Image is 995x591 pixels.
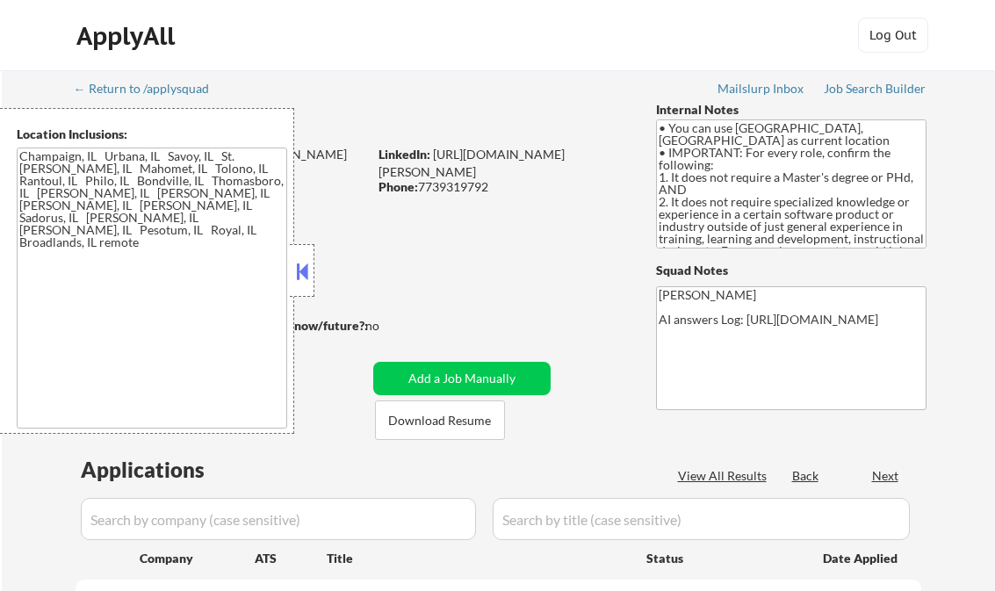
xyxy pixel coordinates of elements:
[255,550,327,567] div: ATS
[373,362,551,395] button: Add a Job Manually
[81,498,476,540] input: Search by company (case sensitive)
[81,459,255,480] div: Applications
[646,542,797,573] div: Status
[872,467,900,485] div: Next
[824,83,927,95] div: Job Search Builder
[76,21,180,51] div: ApplyAll
[379,179,418,194] strong: Phone:
[656,262,927,279] div: Squad Notes
[74,82,226,99] a: ← Return to /applysquad
[493,498,910,540] input: Search by title (case sensitive)
[365,317,415,335] div: no
[379,178,627,196] div: 7739319792
[327,550,630,567] div: Title
[379,147,430,162] strong: LinkedIn:
[140,550,255,567] div: Company
[858,18,928,53] button: Log Out
[823,550,900,567] div: Date Applied
[656,101,927,119] div: Internal Notes
[792,467,820,485] div: Back
[717,83,805,95] div: Mailslurp Inbox
[74,83,226,95] div: ← Return to /applysquad
[17,126,287,143] div: Location Inclusions:
[379,147,565,179] a: [URL][DOMAIN_NAME][PERSON_NAME]
[717,82,805,99] a: Mailslurp Inbox
[678,467,772,485] div: View All Results
[375,400,505,440] button: Download Resume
